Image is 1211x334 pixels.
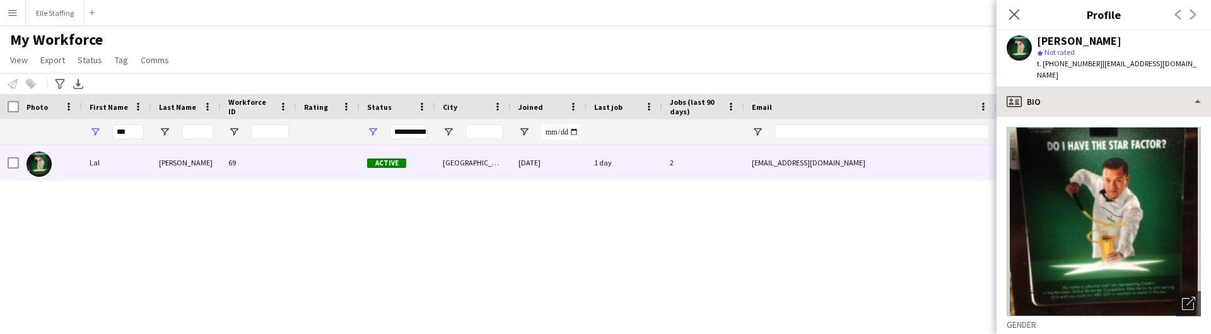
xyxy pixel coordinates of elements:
[90,126,101,138] button: Open Filter Menu
[159,126,170,138] button: Open Filter Menu
[221,145,296,180] div: 69
[662,145,744,180] div: 2
[1037,59,1196,80] span: | [EMAIL_ADDRESS][DOMAIN_NAME]
[304,102,328,112] span: Rating
[511,145,587,180] div: [DATE]
[443,126,454,138] button: Open Filter Menu
[26,102,48,112] span: Photo
[26,152,52,177] img: Lal Shrestha
[141,54,169,66] span: Comms
[159,102,196,112] span: Last Name
[594,102,623,112] span: Last job
[465,124,503,140] input: City Filter Input
[1176,291,1201,316] div: Open photos pop-in
[435,145,511,180] div: [GEOGRAPHIC_DATA]
[997,86,1211,117] div: Bio
[997,6,1211,23] h3: Profile
[367,126,378,138] button: Open Filter Menu
[1007,319,1201,330] h3: Gender
[1037,59,1103,68] span: t. [PHONE_NUMBER]
[5,52,33,68] a: View
[367,158,406,168] span: Active
[1037,35,1121,47] div: [PERSON_NAME]
[752,102,772,112] span: Email
[10,54,28,66] span: View
[251,124,289,140] input: Workforce ID Filter Input
[752,126,763,138] button: Open Filter Menu
[182,124,213,140] input: Last Name Filter Input
[71,76,86,92] app-action-btn: Export XLSX
[26,1,85,25] button: Elle Staffing
[367,102,392,112] span: Status
[518,102,543,112] span: Joined
[35,52,70,68] a: Export
[40,54,65,66] span: Export
[228,97,274,116] span: Workforce ID
[78,54,102,66] span: Status
[115,54,128,66] span: Tag
[110,52,133,68] a: Tag
[73,52,107,68] a: Status
[518,126,530,138] button: Open Filter Menu
[775,124,989,140] input: Email Filter Input
[541,124,579,140] input: Joined Filter Input
[228,126,240,138] button: Open Filter Menu
[90,102,128,112] span: First Name
[670,97,722,116] span: Jobs (last 90 days)
[1044,47,1075,57] span: Not rated
[587,145,662,180] div: 1 day
[151,145,221,180] div: [PERSON_NAME]
[52,76,67,92] app-action-btn: Advanced filters
[112,124,144,140] input: First Name Filter Input
[10,30,103,49] span: My Workforce
[136,52,174,68] a: Comms
[82,145,151,180] div: Lal
[1007,127,1201,316] img: Crew avatar or photo
[744,145,997,180] div: [EMAIL_ADDRESS][DOMAIN_NAME]
[443,102,457,112] span: City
